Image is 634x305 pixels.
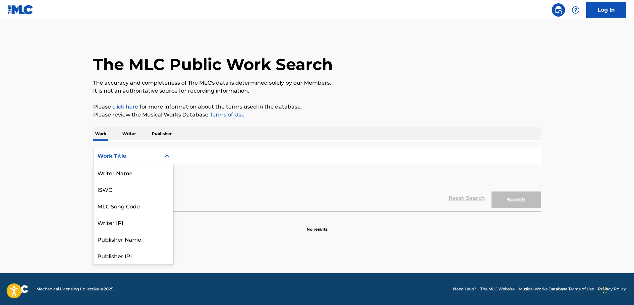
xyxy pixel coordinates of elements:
div: Help [569,3,582,17]
a: Musical Works Database Terms of Use [519,286,594,292]
span: Mechanical Licensing Collective © 2025 [36,286,113,292]
a: Log In [586,2,626,18]
a: Public Search [552,3,565,17]
img: MLC Logo [8,5,33,15]
img: help [572,6,580,14]
p: No results [307,218,327,232]
a: Terms of Use [208,112,245,118]
p: Work [93,127,108,141]
div: Publisher Name [93,231,173,247]
img: logo [8,285,29,293]
a: The MLC Website [480,286,515,292]
div: MLC Song Code [93,197,173,214]
div: Drag [603,280,607,300]
div: ISWC [93,181,173,197]
img: search [554,6,562,14]
a: Need Help? [453,286,476,292]
div: Writer IPI [93,214,173,231]
div: Work Title [97,152,157,160]
p: Please review the Musical Works Database [93,111,541,119]
div: Writer Name [93,164,173,181]
p: Writer [120,127,138,141]
a: click here [112,104,138,110]
div: Publisher IPI [93,247,173,264]
p: Please for more information about the terms used in the database. [93,103,541,111]
h1: The MLC Public Work Search [93,54,333,74]
iframe: Chat Widget [601,273,634,305]
a: Privacy Policy [598,286,626,292]
p: The accuracy and completeness of The MLC's data is determined solely by our Members. [93,79,541,87]
p: Publisher [150,127,174,141]
form: Search Form [93,148,541,211]
p: It is not an authoritative source for recording information. [93,87,541,95]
